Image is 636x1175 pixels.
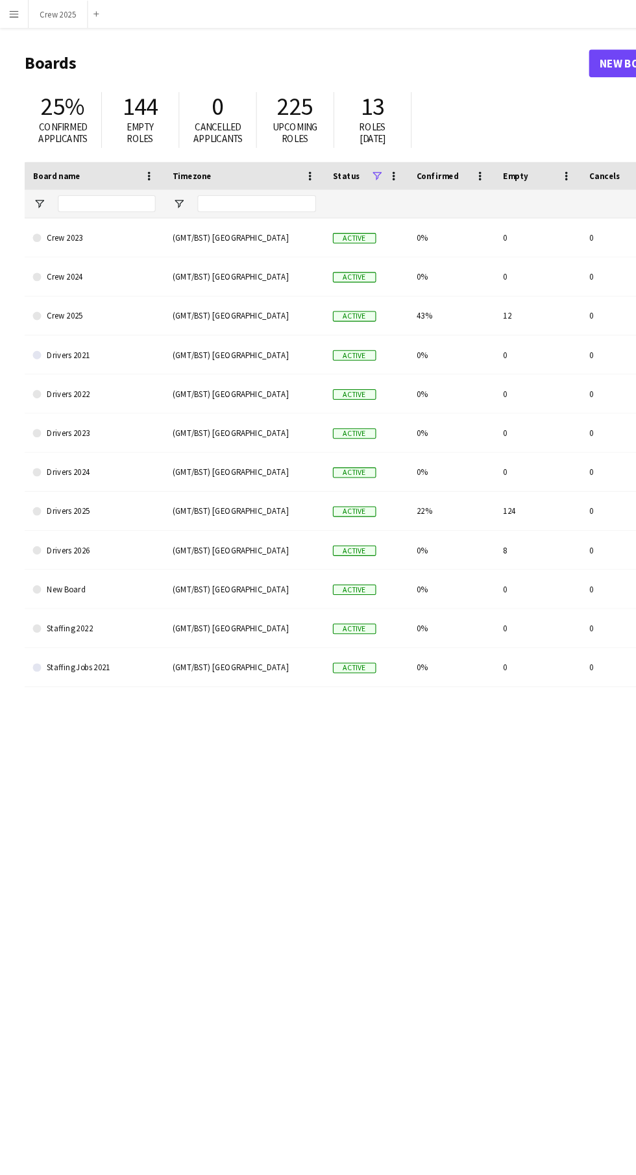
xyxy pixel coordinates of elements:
button: Open Filter Menu [160,184,172,195]
div: 0 [460,203,541,239]
div: (GMT/BST) [GEOGRAPHIC_DATA] [153,385,302,420]
a: Crew 2024 [31,239,145,276]
span: Confirmed applicants [36,112,82,135]
div: 0 [541,530,621,566]
div: 0 [541,312,621,348]
span: Active [310,580,350,590]
span: Empty roles [118,112,143,135]
span: Cancels [548,159,577,169]
div: 43% [380,276,460,311]
div: 0 [541,457,621,493]
div: 0 [541,239,621,275]
div: (GMT/BST) [GEOGRAPHIC_DATA] [153,457,302,493]
a: Drivers 2022 [31,348,145,385]
a: New Board [31,530,145,566]
div: 0% [380,239,460,275]
input: Board name Filter Input [54,182,145,197]
div: 0 [460,312,541,348]
div: (GMT/BST) [GEOGRAPHIC_DATA] [153,530,302,566]
div: : [569,1130,604,1155]
div: (GMT/BST) [GEOGRAPHIC_DATA] [153,239,302,275]
div: (GMT/BST) [GEOGRAPHIC_DATA] [153,348,302,384]
span: Empty [468,159,491,169]
a: Crew 2023 [31,203,145,239]
span: Total Boards [509,1137,551,1147]
div: 0 [460,421,541,457]
span: Active [310,362,350,372]
span: Roles [DATE] [334,112,360,135]
span: Active [310,435,350,444]
span: Cancelled applicants [180,112,226,135]
div: 0 [460,385,541,420]
div: 0 [541,203,621,239]
span: Active [310,326,350,335]
div: 8 [460,494,541,529]
a: Drivers 2023 [31,385,145,421]
div: 0 [541,276,621,311]
span: 225 [258,85,291,114]
div: 0% [380,530,460,566]
div: 0 [541,385,621,420]
span: 13 [336,85,358,114]
div: (GMT/BST) [GEOGRAPHIC_DATA] [153,494,302,529]
span: 12 [596,1137,604,1147]
div: (GMT/BST) [GEOGRAPHIC_DATA] [153,203,302,239]
a: Staffing 2022 [31,566,145,603]
div: (GMT/BST) [GEOGRAPHIC_DATA] [153,603,302,638]
div: 0 [541,348,621,384]
span: Upcoming roles [254,112,295,135]
div: 0% [380,421,460,457]
span: 25% [38,85,79,114]
span: Active [310,253,350,263]
a: Drivers 2025 [31,457,145,494]
span: Active [310,507,350,517]
div: (GMT/BST) [GEOGRAPHIC_DATA] [153,312,302,348]
a: Drivers 2021 [31,312,145,348]
div: 12 [460,276,541,311]
span: 144 [114,85,147,114]
a: Drivers 2024 [31,421,145,457]
div: 0 [460,239,541,275]
div: 0% [380,494,460,529]
div: (GMT/BST) [GEOGRAPHIC_DATA] [153,421,302,457]
span: Active [310,289,350,299]
input: Timezone Filter Input [184,182,294,197]
span: Active [310,217,350,226]
div: 0% [380,385,460,420]
button: Open Filter Menu [31,184,42,195]
div: 0% [380,566,460,602]
div: 0% [380,603,460,638]
div: 22% [380,457,460,493]
div: 0 [541,603,621,638]
div: 0% [380,203,460,239]
div: 124 [460,457,541,493]
span: 17 [553,1137,561,1147]
span: 0 [197,85,208,114]
h1: Boards [23,49,548,69]
button: Crew 2025 [27,1,82,26]
div: 0% [380,348,460,384]
div: 0 [460,530,541,566]
div: : [509,1130,561,1155]
span: Active [310,616,350,626]
a: New Board [548,46,623,72]
div: 0% [380,312,460,348]
div: (GMT/BST) [GEOGRAPHIC_DATA] [153,276,302,311]
a: Drivers 2026 [31,494,145,530]
span: Board name [31,159,75,169]
div: 0 [541,494,621,529]
span: Timezone [160,159,197,169]
span: Active [310,471,350,481]
div: 0 [541,566,621,602]
div: 0 [460,566,541,602]
span: Active [310,544,350,553]
span: Filtered [569,1137,594,1147]
div: 0 [460,603,541,638]
a: Staffing Jobs 2021 [31,603,145,639]
span: Confirmed [387,159,427,169]
span: Active [310,398,350,408]
div: (GMT/BST) [GEOGRAPHIC_DATA] [153,566,302,602]
a: Crew 2025 [31,276,145,312]
div: 0 [541,421,621,457]
div: 0 [460,348,541,384]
